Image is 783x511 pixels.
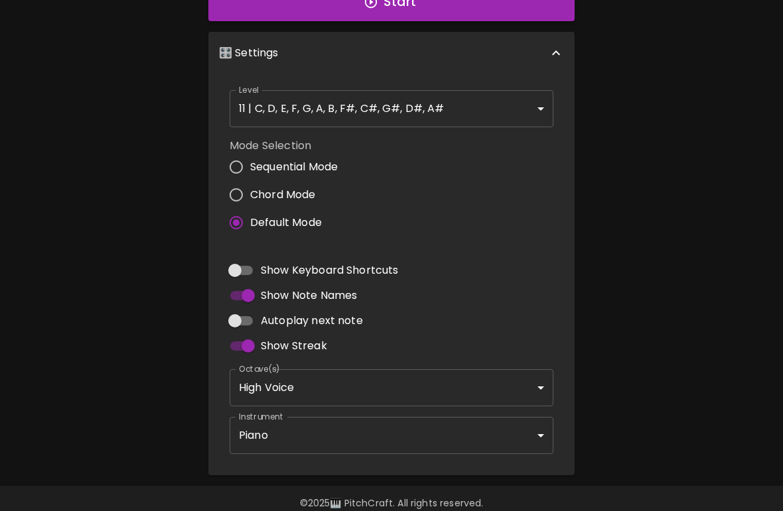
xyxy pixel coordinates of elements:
[239,85,259,96] label: Level
[230,418,553,455] div: Piano
[230,91,553,128] div: 11 | C, D, E, F, G, A, B, F#, C#, G#, D#, A#
[261,263,398,279] span: Show Keyboard Shortcuts
[16,497,767,510] p: © 2025 🎹 PitchCraft. All rights reserved.
[230,370,553,407] div: High Voice
[250,188,316,203] span: Chord Mode
[250,160,338,176] span: Sequential Mode
[261,339,327,355] span: Show Streak
[219,46,279,62] p: 🎛️ Settings
[239,412,283,423] label: Instrument
[261,313,363,329] span: Autoplay next note
[239,364,281,375] label: Octave(s)
[250,215,322,231] span: Default Mode
[208,32,575,75] div: 🎛️ Settings
[230,139,348,154] label: Mode Selection
[261,288,357,304] span: Show Note Names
